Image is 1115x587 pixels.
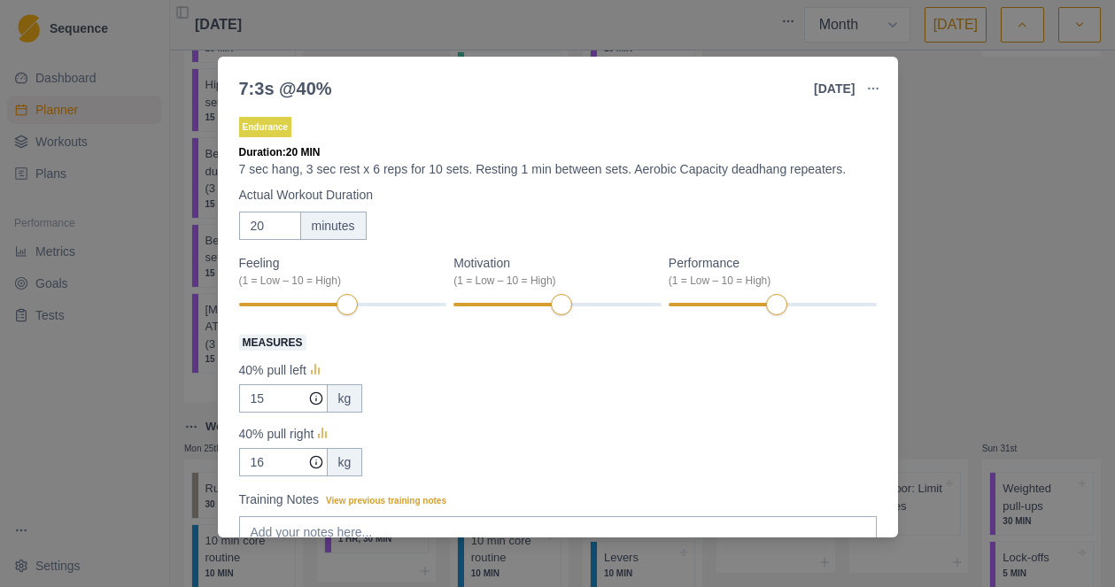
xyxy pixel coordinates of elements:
div: 7:3s @40% [239,75,332,102]
label: Motivation [453,254,651,289]
span: View previous training notes [326,496,446,506]
p: 40% pull right [239,425,314,444]
label: Training Notes [239,490,866,509]
label: Performance [669,254,866,289]
div: (1 = Low – 10 = High) [453,273,651,289]
p: 7 sec hang, 3 sec rest x 6 reps for 10 sets. Resting 1 min between sets. Aerobic Capacity deadhan... [239,160,877,179]
div: kg [327,448,363,476]
p: Duration: 20 MIN [239,144,877,160]
p: 40% pull left [239,361,306,380]
div: minutes [300,212,367,240]
p: [DATE] [814,80,855,98]
div: kg [327,384,363,413]
p: Endurance [239,117,292,137]
span: Measures [239,335,306,351]
div: (1 = Low – 10 = High) [239,273,437,289]
label: Feeling [239,254,437,289]
label: Actual Workout Duration [239,186,866,205]
div: (1 = Low – 10 = High) [669,273,866,289]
